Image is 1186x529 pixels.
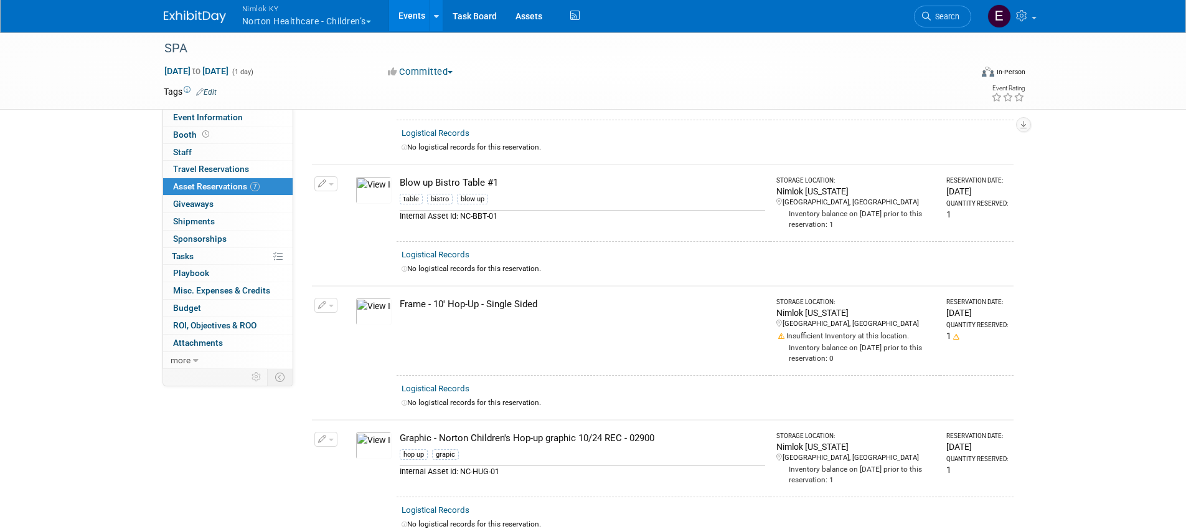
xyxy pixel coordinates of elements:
[164,65,229,77] span: [DATE] [DATE]
[402,142,1009,153] div: No logistical records for this reservation.
[991,85,1025,92] div: Event Rating
[776,298,936,307] div: Storage Location:
[987,4,1011,28] img: Elizabeth Griffin
[776,432,936,441] div: Storage Location:
[776,176,936,185] div: Storage Location:
[776,307,936,319] div: Nimlok [US_STATE]
[946,208,1008,221] div: 1
[400,298,765,311] div: Frame - 10' Hop-Up - Single Sided
[457,194,488,205] div: blow up
[946,455,1008,464] div: Quantity Reserved:
[163,126,293,143] a: Booth
[427,194,453,205] div: bistro
[163,265,293,282] a: Playbook
[400,449,428,460] div: hop up
[946,330,1008,342] div: 1
[250,182,260,191] span: 7
[946,199,1008,208] div: Quantity Reserved:
[200,130,212,139] span: Booth not reserved yet
[402,505,469,515] a: Logistical Records
[163,282,293,299] a: Misc. Expenses & Credits
[231,68,253,76] span: (1 day)
[163,317,293,334] a: ROI, Objectives & ROO
[946,432,1008,441] div: Reservation Date:
[400,432,765,445] div: Graphic - Norton Children's Hop-up graphic 10/24 REC - 02900
[163,335,293,351] a: Attachments
[402,398,1009,408] div: No logistical records for this reservation.
[160,37,953,60] div: SPA
[163,352,293,369] a: more
[163,161,293,178] a: Travel Reservations
[173,303,201,313] span: Budget
[402,264,1009,274] div: No logistical records for this reservation.
[173,320,256,330] span: ROI, Objectives & ROO
[173,164,249,174] span: Travel Reservations
[776,185,936,198] div: Nimlok [US_STATE]
[914,6,971,27] a: Search
[432,449,459,460] div: grapic
[898,65,1026,83] div: Event Format
[163,178,293,195] a: Asset Reservations7
[946,464,1008,476] div: 1
[355,176,392,204] img: View Images
[402,250,469,259] a: Logistical Records
[163,213,293,230] a: Shipments
[946,321,1008,330] div: Quantity Reserved:
[996,67,1025,77] div: In-Person
[267,369,293,385] td: Toggle Event Tabs
[355,298,392,325] img: View Images
[776,453,936,463] div: [GEOGRAPHIC_DATA], [GEOGRAPHIC_DATA]
[173,112,243,122] span: Event Information
[946,185,1008,198] div: [DATE]
[173,199,214,209] span: Giveaways
[163,144,293,161] a: Staff
[196,88,217,97] a: Edit
[173,147,192,157] span: Staff
[246,369,268,385] td: Personalize Event Tab Strip
[931,12,959,21] span: Search
[776,341,936,364] div: Inventory balance on [DATE] prior to this reservation: 0
[164,11,226,23] img: ExhibitDay
[173,338,223,348] span: Attachments
[384,65,458,79] button: Committed
[402,384,469,393] a: Logistical Records
[173,285,270,295] span: Misc. Expenses & Credits
[172,251,194,261] span: Tasks
[163,196,293,212] a: Giveaways
[164,85,217,98] td: Tags
[776,207,936,230] div: Inventory balance on [DATE] prior to this reservation: 1
[171,355,191,365] span: more
[402,128,469,138] a: Logistical Records
[776,198,936,207] div: [GEOGRAPHIC_DATA], [GEOGRAPHIC_DATA]
[163,109,293,126] a: Event Information
[163,231,293,247] a: Sponsorships
[400,194,423,205] div: table
[173,130,212,140] span: Booth
[400,210,765,222] div: Internal Asset Id: NC-BBT-01
[400,465,765,477] div: Internal Asset Id: NC-HUG-01
[776,441,936,453] div: Nimlok [US_STATE]
[163,248,293,265] a: Tasks
[242,2,371,15] span: Nimlok KY
[776,329,936,341] div: Insufficient Inventory at this location.
[946,307,1008,319] div: [DATE]
[400,176,765,189] div: Blow up Bistro Table #1
[982,67,994,77] img: Format-Inperson.png
[946,298,1008,307] div: Reservation Date:
[173,234,227,244] span: Sponsorships
[776,463,936,485] div: Inventory balance on [DATE] prior to this reservation: 1
[776,319,936,329] div: [GEOGRAPHIC_DATA], [GEOGRAPHIC_DATA]
[191,66,202,76] span: to
[173,268,209,278] span: Playbook
[173,181,260,191] span: Asset Reservations
[946,441,1008,453] div: [DATE]
[173,216,215,226] span: Shipments
[355,432,392,459] img: View Images
[946,176,1008,185] div: Reservation Date:
[163,300,293,317] a: Budget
